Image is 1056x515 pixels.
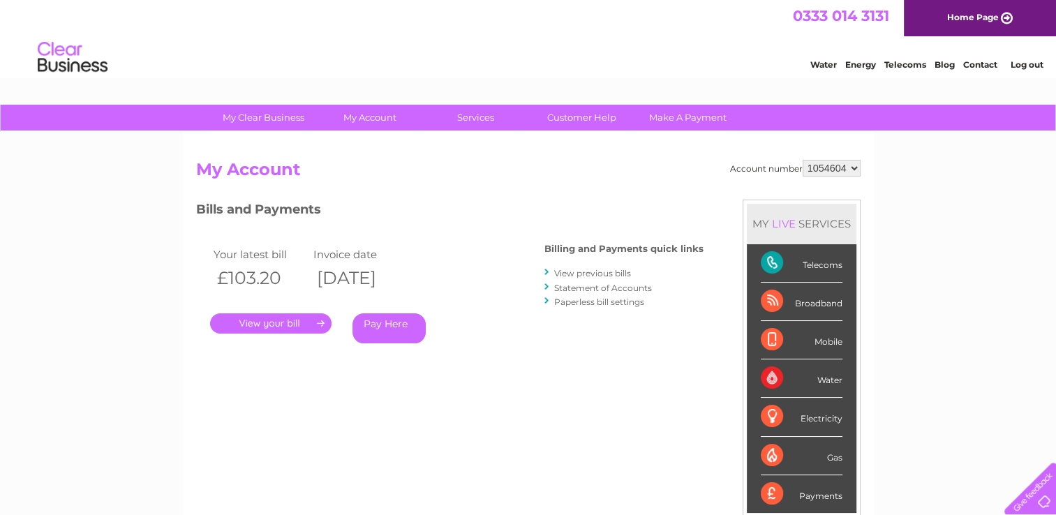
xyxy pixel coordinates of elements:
[761,398,842,436] div: Electricity
[747,204,856,244] div: MY SERVICES
[554,297,644,307] a: Paperless bill settings
[418,105,533,130] a: Services
[37,36,108,79] img: logo.png
[769,217,798,230] div: LIVE
[210,264,311,292] th: £103.20
[210,313,332,334] a: .
[963,59,997,70] a: Contact
[935,59,955,70] a: Blog
[761,359,842,398] div: Water
[196,200,704,224] h3: Bills and Payments
[352,313,426,343] a: Pay Here
[630,105,745,130] a: Make A Payment
[1010,59,1043,70] a: Log out
[761,244,842,283] div: Telecoms
[845,59,876,70] a: Energy
[312,105,427,130] a: My Account
[199,8,858,68] div: Clear Business is a trading name of Verastar Limited (registered in [GEOGRAPHIC_DATA] No. 3667643...
[793,7,889,24] a: 0333 014 3131
[761,321,842,359] div: Mobile
[206,105,321,130] a: My Clear Business
[554,268,631,278] a: View previous bills
[761,437,842,475] div: Gas
[884,59,926,70] a: Telecoms
[810,59,837,70] a: Water
[554,283,652,293] a: Statement of Accounts
[761,283,842,321] div: Broadband
[210,245,311,264] td: Your latest bill
[196,160,861,186] h2: My Account
[524,105,639,130] a: Customer Help
[544,244,704,254] h4: Billing and Payments quick links
[310,264,410,292] th: [DATE]
[730,160,861,177] div: Account number
[310,245,410,264] td: Invoice date
[761,475,842,513] div: Payments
